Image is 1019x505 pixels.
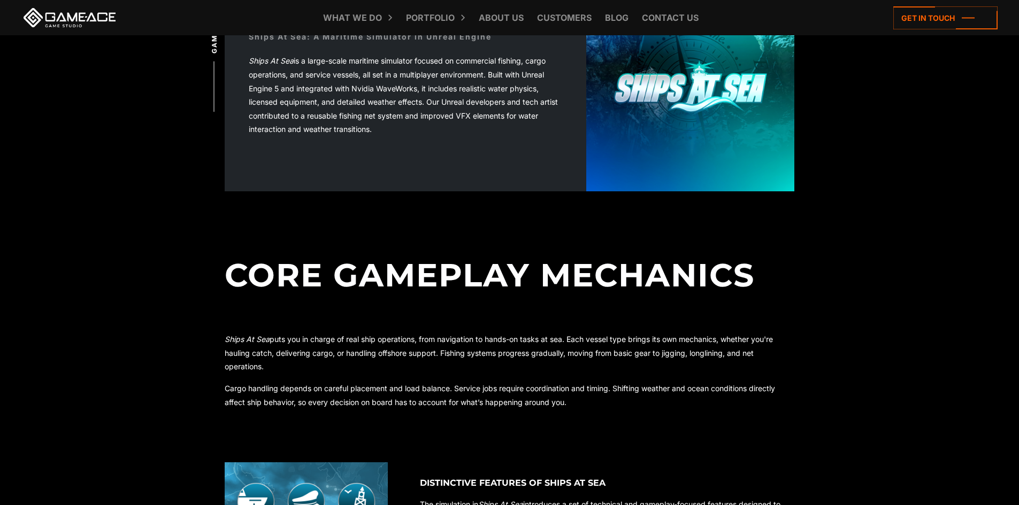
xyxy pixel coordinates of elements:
[420,478,794,488] h3: Distinctive Features of Ships At Sea
[893,6,998,29] a: Get in touch
[225,211,794,321] h2: Core Gameplay Mechanics
[225,382,794,409] p: Cargo handling depends on careful placement and load balance. Service jobs require coordination a...
[225,332,794,374] p: puts you in charge of real ship operations, from navigation to hands-on tasks at sea. Each vessel...
[249,54,562,136] p: is a large-scale maritime simulator focused on commercial fishing, cargo operations, and service ...
[225,335,270,344] em: Ships At Sea
[249,31,492,42] div: Ships At Sea: A Maritime Simulator in Unreal Engine
[249,56,294,65] em: Ships At Sea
